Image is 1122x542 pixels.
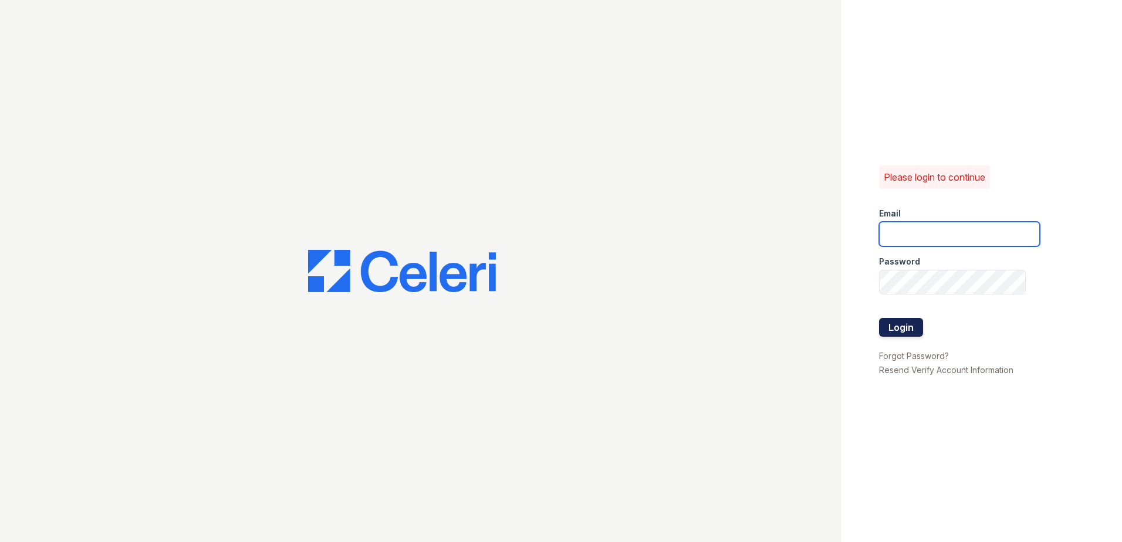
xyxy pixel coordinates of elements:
[879,256,920,267] label: Password
[308,250,496,292] img: CE_Logo_Blue-a8612792a0a2168367f1c8372b55b34899dd931a85d93a1a3d3e32e68fde9ad4.png
[879,208,901,219] label: Email
[884,170,985,184] p: Please login to continue
[879,351,949,361] a: Forgot Password?
[879,365,1013,375] a: Resend Verify Account Information
[879,318,923,337] button: Login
